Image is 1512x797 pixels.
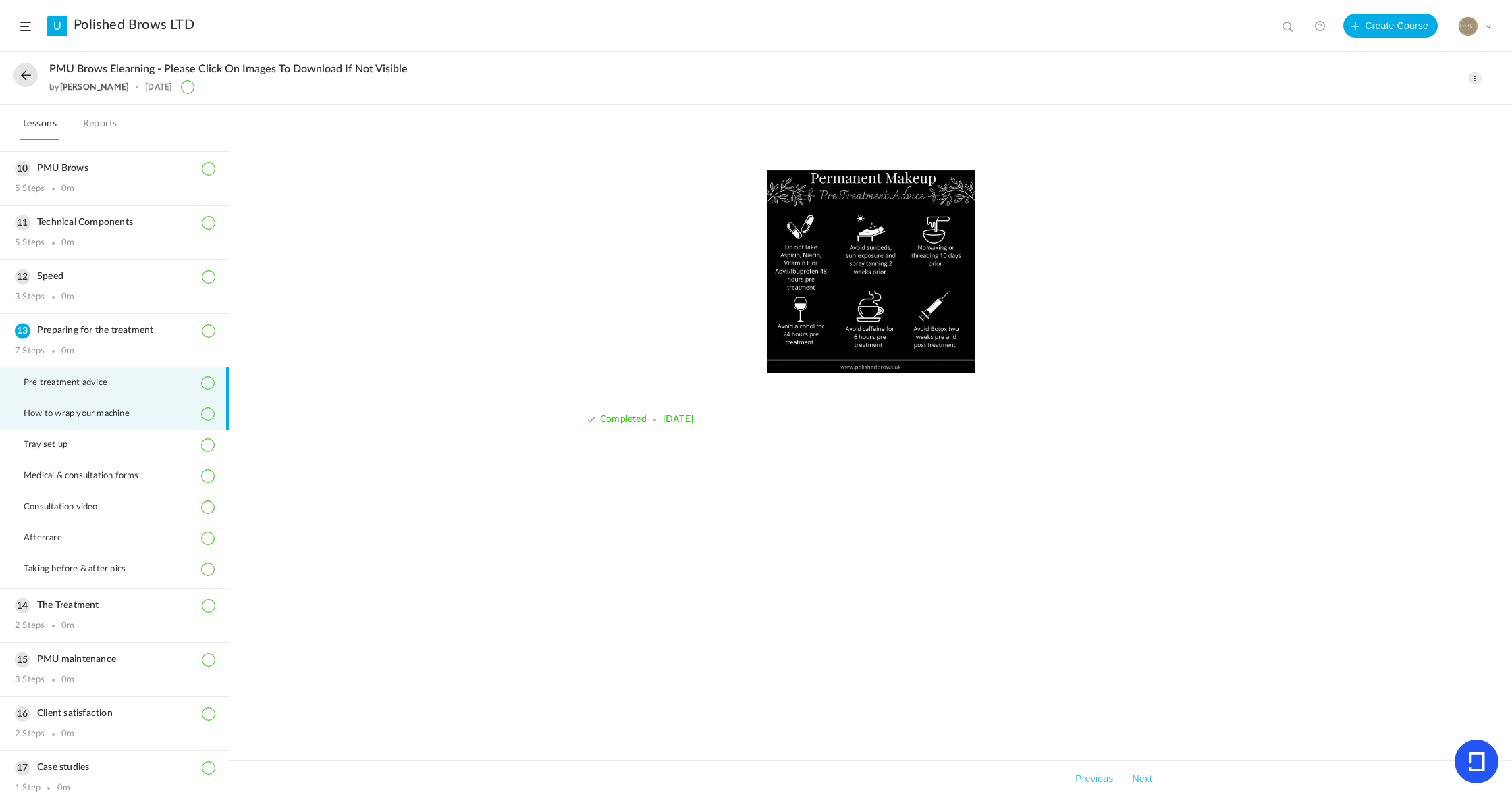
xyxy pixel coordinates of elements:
[15,346,45,357] div: 7 Steps
[1459,17,1478,36] img: 617fe505-c459-451e-be24-f11bddb9b696.PNG
[61,621,74,632] div: 0m
[15,654,214,665] h3: PMU maintenance
[15,762,214,773] h3: Case studies
[60,82,130,92] a: [PERSON_NAME]
[49,82,129,92] div: by
[61,346,74,357] div: 0m
[15,184,45,195] div: 5 Steps
[24,502,115,513] span: Consultation video
[80,115,120,140] a: Reports
[15,163,214,174] h3: PMU Brows
[24,409,146,419] span: How to wrap your machine
[24,440,84,451] span: Tray set up
[47,16,67,36] a: U
[61,292,74,303] div: 0m
[61,729,74,740] div: 0m
[24,533,79,544] span: Aftercare
[74,17,194,33] a: Polished Brows LTD
[24,564,142,575] span: Taking before & after pics
[15,708,214,719] h3: Client satisfaction
[1073,771,1116,787] button: Previous
[24,471,156,482] span: Medical & consultation forms
[145,82,172,92] div: [DATE]
[15,729,45,740] div: 2 Steps
[61,238,74,249] div: 0m
[24,378,124,388] span: Pre treatment advice
[61,675,74,686] div: 0m
[15,325,214,336] h3: Preparing for the treatment
[15,271,214,282] h3: Speed
[15,675,45,686] div: 3 Steps
[15,292,45,303] div: 3 Steps
[57,783,70,794] div: 0m
[663,415,693,424] span: [DATE]
[1129,771,1155,787] button: Next
[61,184,74,195] div: 0m
[1343,14,1438,38] button: Create Course
[600,415,647,424] span: Completed
[49,63,408,76] span: PMU Brows Elearning - please click on images to download if not visible
[15,783,40,794] div: 1 Step
[15,621,45,632] div: 2 Steps
[20,115,59,140] a: Lessons
[15,600,214,611] h3: The Treatment
[15,217,214,228] h3: Technical Components
[15,238,45,249] div: 5 Steps
[587,170,1155,373] img: img-4813.jpg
